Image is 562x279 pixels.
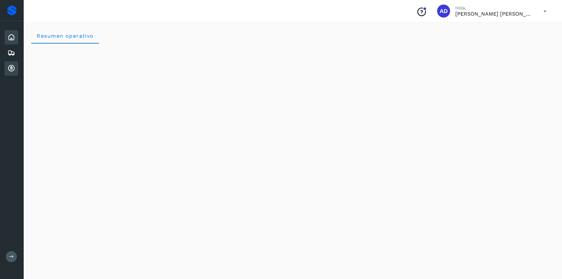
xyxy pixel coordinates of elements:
div: Embarques [5,46,18,60]
div: Inicio [5,30,18,44]
p: ALMA DELIA CASTAÑEDA MERCADO [455,11,533,17]
div: Cuentas por cobrar [5,61,18,76]
p: Hola, [455,5,533,11]
span: Resumen operativo [36,33,94,39]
